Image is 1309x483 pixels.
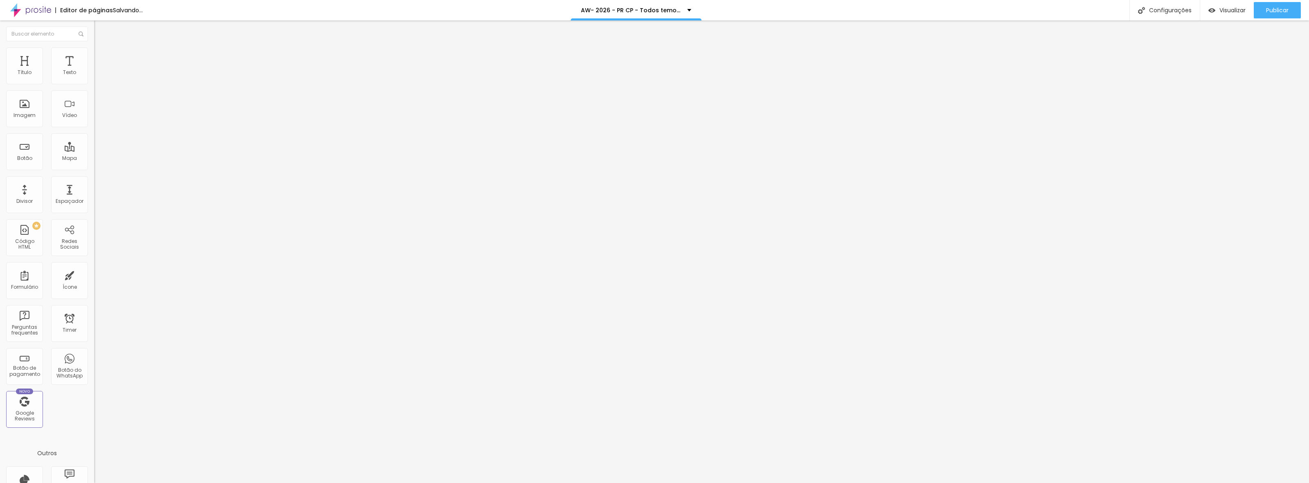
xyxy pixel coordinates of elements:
div: Mapa [62,155,77,161]
div: Formulário [11,284,38,290]
div: Botão do WhatsApp [53,367,85,379]
img: view-1.svg [1208,7,1215,14]
iframe: Editor [94,20,1309,483]
img: Icone [1138,7,1145,14]
span: Visualizar [1219,7,1246,13]
div: Google Reviews [8,410,40,422]
p: AW- 2026 - PR CP - Todos temos uma historia para contar [581,7,681,13]
input: Buscar elemento [6,27,88,41]
div: Ícone [63,284,77,290]
div: Divisor [16,198,33,204]
div: Perguntas frequentes [8,324,40,336]
button: Visualizar [1200,2,1254,18]
div: Espaçador [56,198,83,204]
div: Título [18,70,31,75]
div: Texto [63,70,76,75]
div: Timer [63,327,76,333]
div: Novo [16,389,34,394]
div: Botão de pagamento [8,365,40,377]
div: Imagem [13,112,36,118]
button: Publicar [1254,2,1301,18]
img: Icone [79,31,83,36]
div: Botão [17,155,32,161]
div: Editor de páginas [55,7,113,13]
span: Publicar [1266,7,1289,13]
div: Vídeo [62,112,77,118]
div: Redes Sociais [53,238,85,250]
div: Código HTML [8,238,40,250]
div: Salvando... [113,7,143,13]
